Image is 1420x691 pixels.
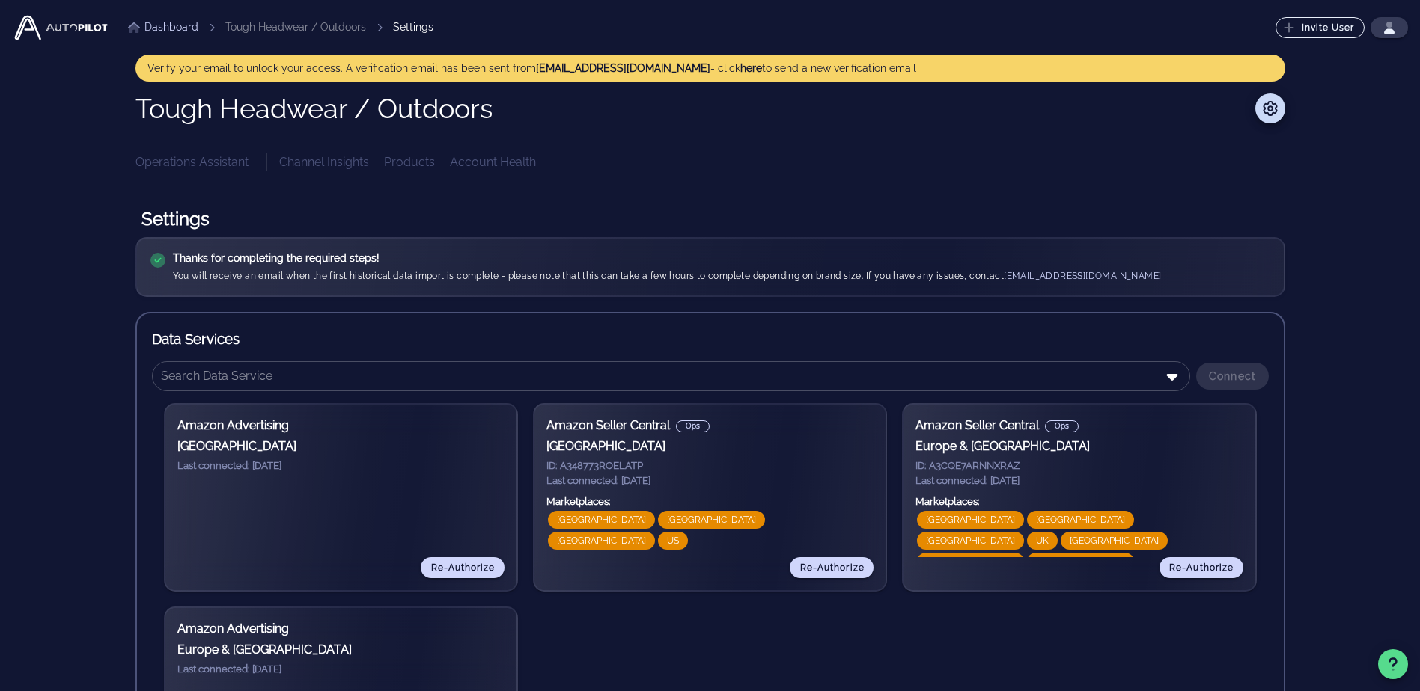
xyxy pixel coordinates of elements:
a: Dashboard [128,19,198,35]
h5: Last connected: [DATE] [915,473,1243,488]
span: [GEOGRAPHIC_DATA] [667,511,756,529]
span: [GEOGRAPHIC_DATA] [926,511,1015,529]
h1: Settings [135,201,1285,237]
input: Search Data Service [161,364,1160,388]
button: Re-Authorize [790,557,874,578]
span: [GEOGRAPHIC_DATA] [1036,553,1125,571]
button: Re-Authorize [1160,557,1243,578]
div: Settings [393,19,433,35]
span: Re-Authorize [430,562,495,573]
span: Ops [1055,421,1069,432]
h3: [GEOGRAPHIC_DATA] [546,437,874,455]
span: Re-Authorize [799,562,865,573]
img: Autopilot [12,13,110,43]
div: Thanks for completing the required steps! [173,251,1162,265]
button: Invite User [1276,17,1365,38]
span: UK [1036,532,1049,550]
h5: Last connected: [DATE] [177,458,505,473]
button: Support [1378,649,1408,679]
div: Verify your email to unlock your access. A verification email has been sent from - click to send ... [147,61,1273,76]
span: [GEOGRAPHIC_DATA] [926,553,1015,571]
h3: Amazon Seller Central [915,417,1243,434]
h3: Europe & [GEOGRAPHIC_DATA] [177,641,505,659]
button: Re-Authorize [421,557,505,578]
h3: Data Services [152,328,1269,349]
button: here [740,61,762,76]
span: [GEOGRAPHIC_DATA] [1070,532,1159,550]
h5: Marketplaces: [915,494,1243,509]
span: Invite User [1286,22,1355,34]
h3: [GEOGRAPHIC_DATA] [177,437,505,455]
h5: Last connected: [DATE] [177,662,505,677]
div: You will receive an email when the first historical data import is complete - please note that th... [173,268,1162,283]
span: [GEOGRAPHIC_DATA] [926,532,1015,550]
span: Re-Authorize [1168,562,1234,573]
strong: [EMAIL_ADDRESS][DOMAIN_NAME] [536,62,710,74]
span: [GEOGRAPHIC_DATA] [557,511,646,529]
span: [GEOGRAPHIC_DATA] [557,532,646,550]
h3: Amazon Advertising [177,417,505,434]
a: [EMAIL_ADDRESS][DOMAIN_NAME] [1004,271,1161,281]
h3: Europe & [GEOGRAPHIC_DATA] [915,437,1243,455]
span: Ops [686,421,700,432]
h5: Marketplaces: [546,494,874,509]
span: US [667,532,679,550]
h3: Amazon Seller Central [546,417,874,434]
h5: ID: A348773ROELATP [546,458,874,473]
h5: Last connected: [DATE] [546,473,874,488]
span: [GEOGRAPHIC_DATA] [1036,511,1125,529]
h5: ID: A3CQE7ARNNXRAZ [915,458,1243,473]
h1: Tough Headwear / Outdoors [135,93,493,123]
h3: Amazon Advertising [177,620,505,638]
